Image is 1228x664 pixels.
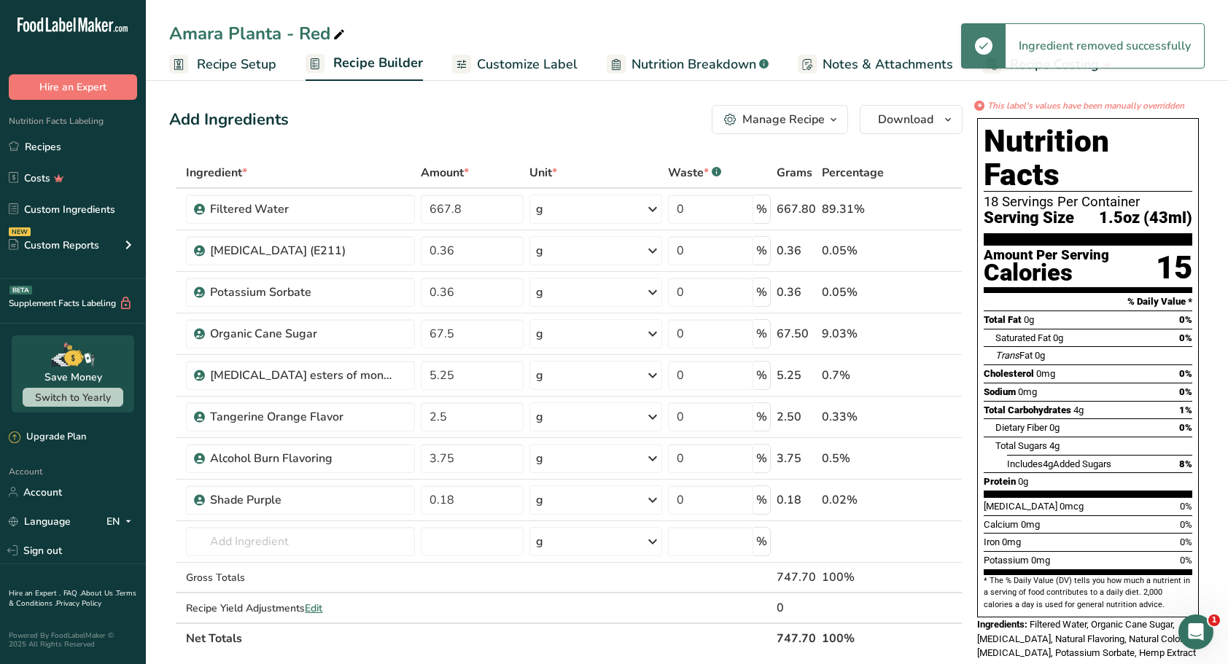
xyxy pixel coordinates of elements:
div: 0.36 [777,242,816,259]
div: g [536,200,543,218]
span: 0mg [1036,368,1055,379]
span: 8% [1179,458,1192,469]
span: [MEDICAL_DATA] [984,501,1057,512]
a: Recipe Builder [306,47,423,82]
div: Amount Per Serving [984,249,1109,262]
span: 0% [1179,332,1192,343]
section: * The % Daily Value (DV) tells you how much a nutrient in a serving of food contributes to a dail... [984,575,1192,611]
div: Shade Purple [210,491,392,509]
div: Save Money [44,370,102,385]
th: 747.70 [774,622,819,653]
span: Switch to Yearly [35,391,111,405]
div: g [536,491,543,509]
div: g [536,450,543,467]
div: Filtered Water [210,200,392,218]
div: Add Ingredients [169,108,289,132]
div: Waste [668,164,721,181]
div: EN [106,512,137,530]
div: 9.03% [822,325,893,343]
span: 1 [1208,614,1220,626]
i: This label's values have been manually overridden [987,99,1184,112]
span: 4g [1049,440,1060,451]
span: 4g [1073,405,1084,415]
button: Manage Recipe [712,105,848,134]
div: Organic Cane Sugar [210,325,392,343]
button: Download [860,105,963,134]
span: Potassium [984,555,1029,566]
span: Download [878,111,933,128]
span: 0% [1180,536,1192,547]
div: 0.5% [822,450,893,467]
div: g [536,408,543,426]
span: 0mg [1031,555,1050,566]
span: 0% [1179,368,1192,379]
div: 0.7% [822,367,893,384]
div: Ingredient removed successfully [1006,24,1204,68]
span: Nutrition Breakdown [632,55,756,74]
a: Notes & Attachments [798,48,953,81]
div: g [536,242,543,259]
span: 0mg [1018,386,1037,397]
a: About Us . [81,588,116,598]
div: 747.70 [777,569,816,586]
div: Gross Totals [186,570,415,585]
div: [MEDICAL_DATA] (E211) [210,242,392,259]
span: 4g [1043,458,1053,469]
span: Cholesterol [984,368,1034,379]
span: Calcium [984,519,1019,530]
span: Saturated Fat [995,332,1051,343]
a: Recipe Setup [169,48,276,81]
h1: Nutrition Facts [984,125,1192,192]
span: Unit [529,164,557,181]
span: Total Sugars [995,440,1047,451]
div: Calories [984,262,1109,284]
span: Dietary Fiber [995,422,1047,433]
span: Ingredient [186,164,247,181]
span: Total Carbohydrates [984,405,1071,415]
div: Tangerine Orange Flavor [210,408,392,426]
div: g [536,367,543,384]
div: Manage Recipe [742,111,825,128]
div: 0.05% [822,242,893,259]
span: 0mg [1021,519,1040,530]
div: Alcohol Burn Flavoring [210,450,392,467]
div: 667.80 [777,200,816,218]
span: Includes Added Sugars [1007,458,1111,469]
th: Net Totals [183,622,774,653]
div: [MEDICAL_DATA] esters of mono- and diglycerides of fatty acids (E472c) [210,367,392,384]
div: 0.33% [822,408,893,426]
span: 1.5oz (43ml) [1099,209,1192,227]
div: Upgrade Plan [9,430,86,445]
span: 0% [1180,519,1192,530]
span: Grams [777,164,812,181]
span: 0g [1024,314,1034,325]
div: g [536,284,543,301]
span: Recipe Setup [197,55,276,74]
span: 0mg [1002,536,1021,547]
span: 0% [1179,386,1192,397]
span: Ingredients: [977,619,1027,630]
span: 0% [1180,501,1192,512]
span: 0g [1035,350,1045,361]
div: BETA [9,286,32,294]
a: Customize Label [452,48,578,81]
span: Fat [995,350,1033,361]
input: Add Ingredient [186,527,415,556]
span: Iron [984,536,1000,547]
i: Trans [995,350,1019,361]
span: 0% [1179,314,1192,325]
span: 0g [1049,422,1060,433]
div: 0.05% [822,284,893,301]
div: 18 Servings Per Container [984,195,1192,209]
a: FAQ . [63,588,81,598]
div: 5.25 [777,367,816,384]
div: 0 [777,599,816,617]
span: 0mcg [1060,501,1084,512]
span: Protein [984,476,1016,487]
div: Recipe Yield Adjustments [186,601,415,616]
a: Language [9,509,71,534]
th: 100% [819,622,896,653]
div: 15 [1156,249,1192,287]
div: g [536,325,543,343]
span: Percentage [822,164,884,181]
